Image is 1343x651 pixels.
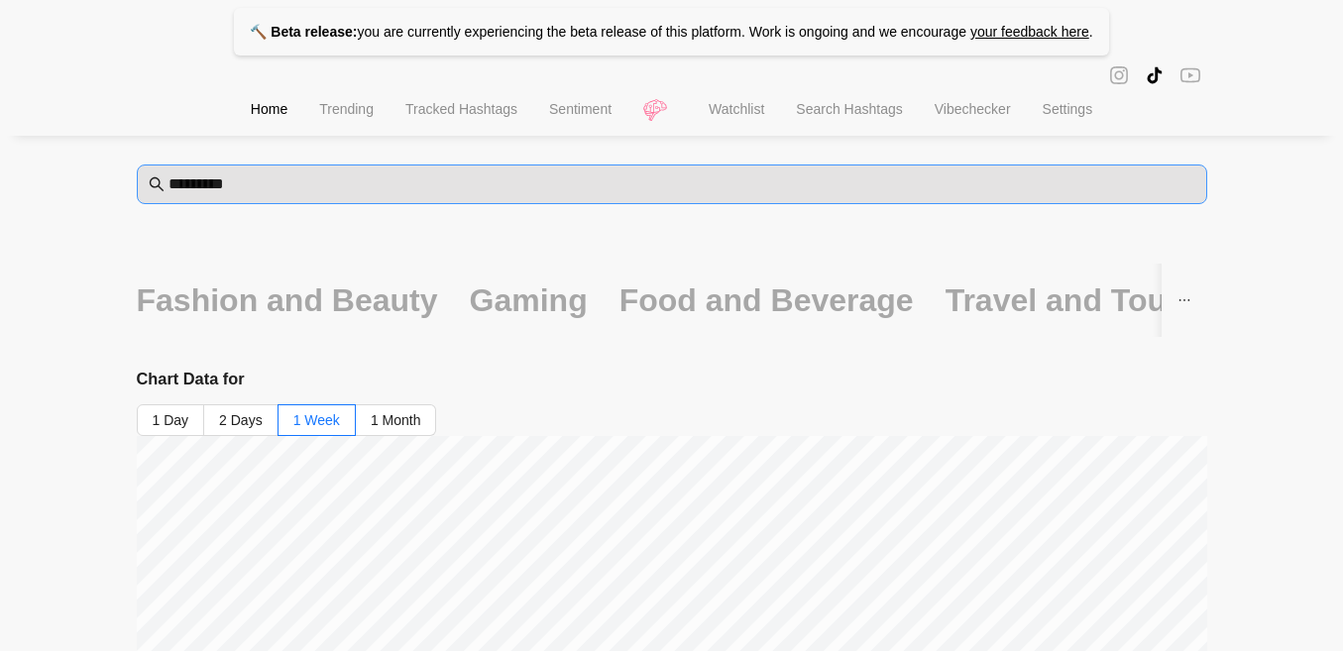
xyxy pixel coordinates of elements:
div: Gaming [470,279,588,321]
span: instagram [1109,63,1129,86]
span: Trending [319,101,374,117]
span: 2 Days [219,412,263,428]
span: Settings [1043,101,1093,117]
strong: 🔨 Beta release: [250,24,357,40]
span: Tracked Hashtags [405,101,517,117]
span: Home [251,101,287,117]
span: Sentiment [549,101,612,117]
h3: Chart Data for [137,370,1207,388]
span: 1 Month [371,412,421,428]
span: ellipsis [1177,293,1190,306]
div: Fashion and Beauty [137,279,438,321]
span: youtube [1180,63,1200,86]
a: your feedback here [970,24,1089,40]
span: 1 Day [153,412,189,428]
span: Watchlist [709,101,764,117]
span: search [149,176,165,192]
div: Travel and Tourism [946,279,1234,321]
button: ellipsis [1162,264,1206,337]
span: Vibechecker [935,101,1011,117]
div: Food and Beverage [619,279,914,321]
span: 1 Week [293,412,340,428]
p: you are currently experiencing the beta release of this platform. Work is ongoing and we encourage . [234,8,1108,55]
span: Search Hashtags [796,101,902,117]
